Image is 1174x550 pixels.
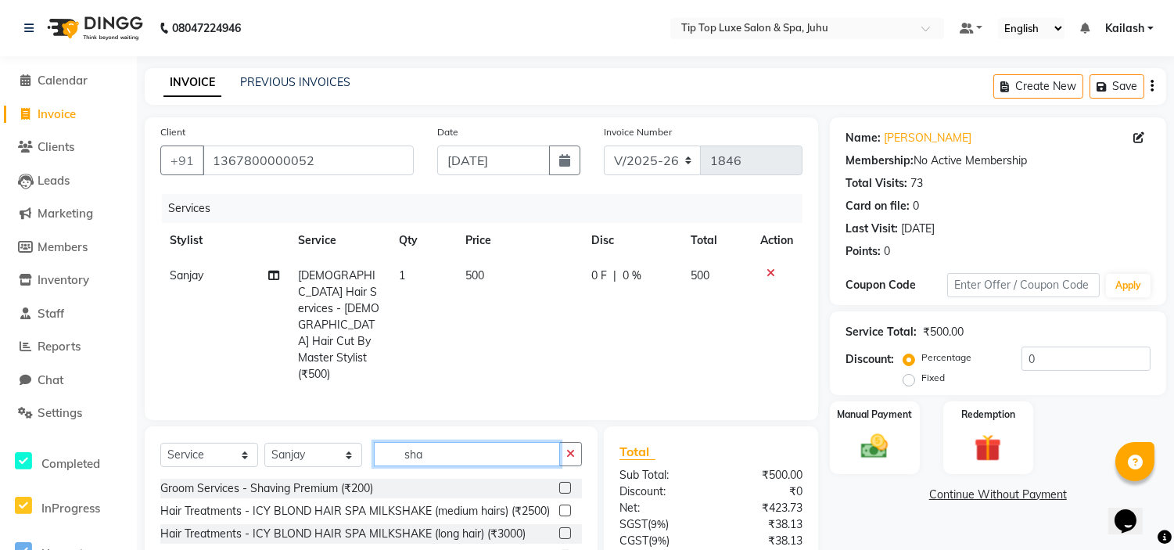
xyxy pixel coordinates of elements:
span: Sanjay [170,268,203,282]
a: PREVIOUS INVOICES [240,75,350,89]
label: Manual Payment [837,408,912,422]
label: Percentage [921,350,971,365]
span: 500 [466,268,485,282]
span: Marketing [38,206,93,221]
span: Staff [38,306,64,321]
div: Service Total: [845,324,917,340]
div: 0 [884,243,890,260]
input: Search by Name/Mobile/Email/Code [203,146,414,175]
button: Create New [993,74,1083,99]
b: 08047224946 [172,6,241,50]
div: No Active Membership [845,153,1151,169]
span: 9% [652,534,666,547]
div: Membership: [845,153,914,169]
a: [PERSON_NAME] [884,130,971,146]
button: Save [1090,74,1144,99]
div: Name: [845,130,881,146]
a: Marketing [4,205,133,223]
a: Chat [4,372,133,390]
span: 0 % [623,268,642,284]
span: Invoice [38,106,76,121]
div: Net: [608,500,711,516]
div: Hair Treatments - ICY BLOND HAIR SPA MILKSHAKE (long hair) (₹3000) [160,526,526,542]
input: Enter Offer / Coupon Code [947,273,1100,297]
div: 0 [913,198,919,214]
a: Clients [4,138,133,156]
img: _cash.svg [853,431,896,462]
th: Price [457,223,583,258]
a: Inventory [4,271,133,289]
th: Stylist [160,223,289,258]
div: Groom Services - Shaving Premium (₹200) [160,480,373,497]
span: Completed [41,456,100,471]
div: ₹500.00 [711,467,814,483]
div: Points: [845,243,881,260]
span: | [614,268,617,284]
div: Services [162,194,814,223]
label: Client [160,125,185,139]
span: Inventory [38,272,89,287]
a: INVOICE [163,69,221,97]
div: Card on file: [845,198,910,214]
th: Qty [390,223,457,258]
label: Redemption [961,408,1015,422]
iframe: chat widget [1108,487,1158,534]
span: InProgress [41,501,100,516]
th: Service [289,223,390,258]
div: ( ) [608,516,711,533]
a: Reports [4,338,133,356]
span: Kailash [1105,20,1144,37]
span: Calendar [38,73,88,88]
span: CGST [619,534,648,548]
button: +91 [160,146,204,175]
span: Total [619,444,655,460]
div: Sub Total: [608,467,711,483]
span: 9% [651,518,666,530]
span: Clients [38,139,74,154]
span: Leads [38,173,70,188]
div: ₹38.13 [711,516,814,533]
button: Apply [1106,274,1151,297]
span: 1 [399,268,405,282]
div: ₹423.73 [711,500,814,516]
div: Discount: [608,483,711,500]
a: Settings [4,404,133,422]
span: Chat [38,372,63,387]
label: Fixed [921,371,945,385]
div: ₹38.13 [711,533,814,549]
span: 500 [691,268,709,282]
img: _gift.svg [966,431,1010,465]
div: [DATE] [901,221,935,237]
span: [DEMOGRAPHIC_DATA] Hair Services - [DEMOGRAPHIC_DATA] Hair Cut By Master Stylist (₹500) [298,268,379,381]
div: Hair Treatments - ICY BLOND HAIR SPA MILKSHAKE (medium hairs) (₹2500) [160,503,550,519]
div: Last Visit: [845,221,898,237]
th: Action [751,223,802,258]
a: Calendar [4,72,133,90]
div: ( ) [608,533,711,549]
input: Search or Scan [374,442,560,466]
label: Invoice Number [604,125,672,139]
span: Reports [38,339,81,354]
img: logo [40,6,147,50]
span: Settings [38,405,82,420]
a: Leads [4,172,133,190]
th: Disc [583,223,682,258]
div: ₹0 [711,483,814,500]
div: 73 [910,175,923,192]
a: Invoice [4,106,133,124]
th: Total [681,223,751,258]
div: ₹500.00 [923,324,964,340]
span: SGST [619,517,648,531]
a: Staff [4,305,133,323]
a: Continue Without Payment [833,487,1163,503]
span: Members [38,239,88,254]
span: 0 F [592,268,608,284]
label: Date [437,125,458,139]
div: Total Visits: [845,175,907,192]
div: Coupon Code [845,277,947,293]
div: Discount: [845,351,894,368]
a: Members [4,239,133,257]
